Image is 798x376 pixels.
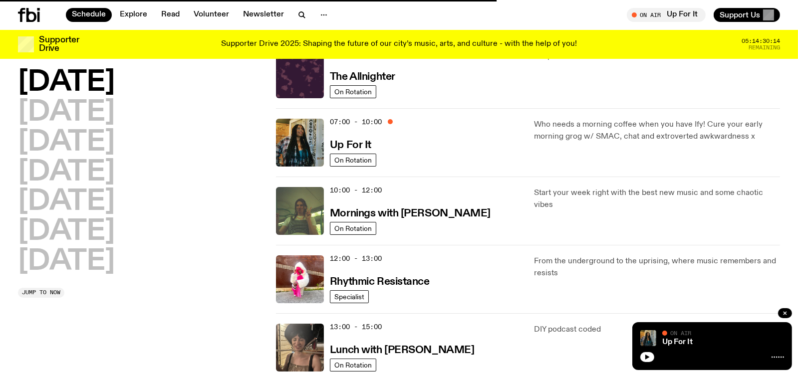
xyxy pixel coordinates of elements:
[330,359,376,372] a: On Rotation
[18,69,115,97] button: [DATE]
[334,224,372,232] span: On Rotation
[18,248,115,276] button: [DATE]
[334,88,372,95] span: On Rotation
[749,45,780,50] span: Remaining
[330,85,376,98] a: On Rotation
[330,154,376,167] a: On Rotation
[188,8,235,22] a: Volunteer
[330,186,382,195] span: 10:00 - 12:00
[276,255,324,303] img: Attu crouches on gravel in front of a brown wall. They are wearing a white fur coat with a hood, ...
[18,99,115,127] button: [DATE]
[742,38,780,44] span: 05:14:30:14
[155,8,186,22] a: Read
[534,119,780,143] p: Who needs a morning coffee when you have Ify! Cure your early morning grog w/ SMAC, chat and extr...
[276,187,324,235] img: Jim Kretschmer in a really cute outfit with cute braids, standing on a train holding up a peace s...
[627,8,706,22] button: On AirUp For It
[720,10,760,19] span: Support Us
[114,8,153,22] a: Explore
[237,8,290,22] a: Newsletter
[534,324,780,336] p: DIY podcast coded
[330,117,382,127] span: 07:00 - 10:00
[39,36,79,53] h3: Supporter Drive
[221,40,577,49] p: Supporter Drive 2025: Shaping the future of our city’s music, arts, and culture - with the help o...
[662,338,693,346] a: Up For It
[330,277,430,287] h3: Rhythmic Resistance
[534,187,780,211] p: Start your week right with the best new music and some chaotic vibes
[330,290,369,303] a: Specialist
[66,8,112,22] a: Schedule
[334,156,372,164] span: On Rotation
[330,208,491,219] h3: Mornings with [PERSON_NAME]
[714,8,780,22] button: Support Us
[330,138,371,151] a: Up For It
[330,322,382,332] span: 13:00 - 15:00
[22,290,60,295] span: Jump to now
[18,188,115,216] button: [DATE]
[334,361,372,369] span: On Rotation
[330,140,371,151] h3: Up For It
[330,206,491,219] a: Mornings with [PERSON_NAME]
[330,254,382,263] span: 12:00 - 13:00
[330,345,474,356] h3: Lunch with [PERSON_NAME]
[18,288,64,298] button: Jump to now
[330,70,395,82] a: The Allnighter
[534,255,780,279] p: From the underground to the uprising, where music remembers and resists
[330,343,474,356] a: Lunch with [PERSON_NAME]
[18,159,115,187] button: [DATE]
[330,72,395,82] h3: The Allnighter
[330,275,430,287] a: Rhythmic Resistance
[330,222,376,235] a: On Rotation
[670,330,691,336] span: On Air
[334,293,364,300] span: Specialist
[18,218,115,246] button: [DATE]
[18,129,115,157] button: [DATE]
[276,119,324,167] img: Ify - a Brown Skin girl with black braided twists, looking up to the side with her tongue stickin...
[640,330,656,346] img: Ify - a Brown Skin girl with black braided twists, looking up to the side with her tongue stickin...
